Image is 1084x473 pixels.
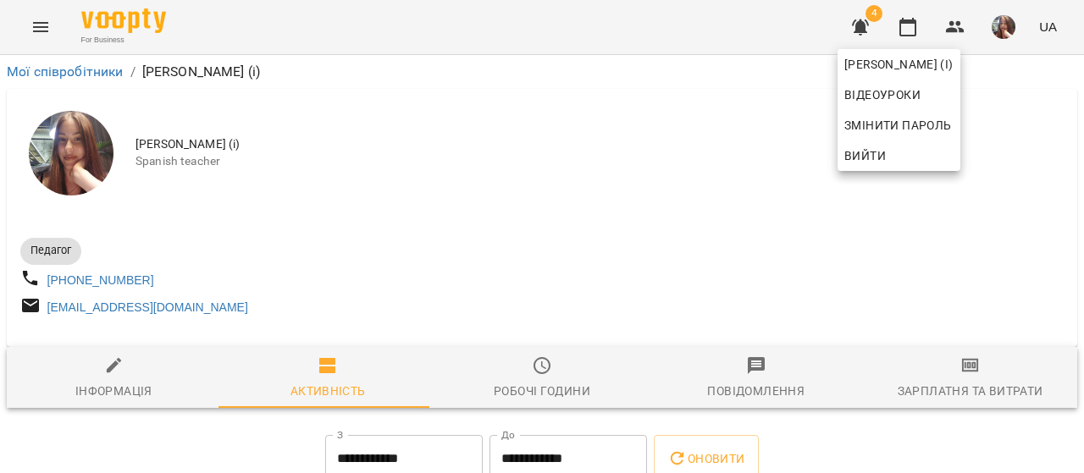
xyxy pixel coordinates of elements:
[838,49,960,80] a: [PERSON_NAME] (і)
[844,115,954,135] span: Змінити пароль
[844,146,886,166] span: Вийти
[838,110,960,140] a: Змінити пароль
[844,54,954,74] span: [PERSON_NAME] (і)
[838,140,960,171] button: Вийти
[844,85,921,105] span: Відеоуроки
[838,80,927,110] a: Відеоуроки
